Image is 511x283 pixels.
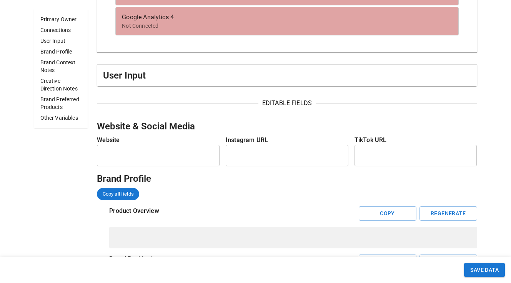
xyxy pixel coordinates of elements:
[419,206,477,221] button: Regenerate
[419,255,477,269] button: Regenerate
[97,65,477,86] div: User Input
[40,26,82,34] p: Connections
[40,114,82,122] p: Other Variables
[97,136,220,145] p: Website
[97,120,477,132] h5: Website & Social Media
[359,255,416,269] button: Copy
[97,172,477,185] h5: Brand Profile
[40,48,82,55] p: Brand Profile
[464,263,505,277] button: SAVE DATA
[122,22,452,30] p: Not Connected
[258,99,315,108] span: EDITABLE FIELDS
[109,206,159,216] p: Product Overview
[98,190,138,198] span: Copy all fields
[226,136,348,145] p: Instagram URL
[40,77,82,92] p: Creative Direction Notes
[40,95,82,111] p: Brand Preferred Products
[122,13,452,22] span: google analytics 4
[40,37,82,45] p: User Input
[97,188,139,200] div: Copy all fields
[355,136,477,145] p: TikTok URL
[103,69,146,82] h5: User Input
[40,15,82,23] p: Primary Owner
[109,255,159,264] p: Brand Positioning
[40,59,82,74] p: Brand Context Notes
[359,206,416,221] button: Copy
